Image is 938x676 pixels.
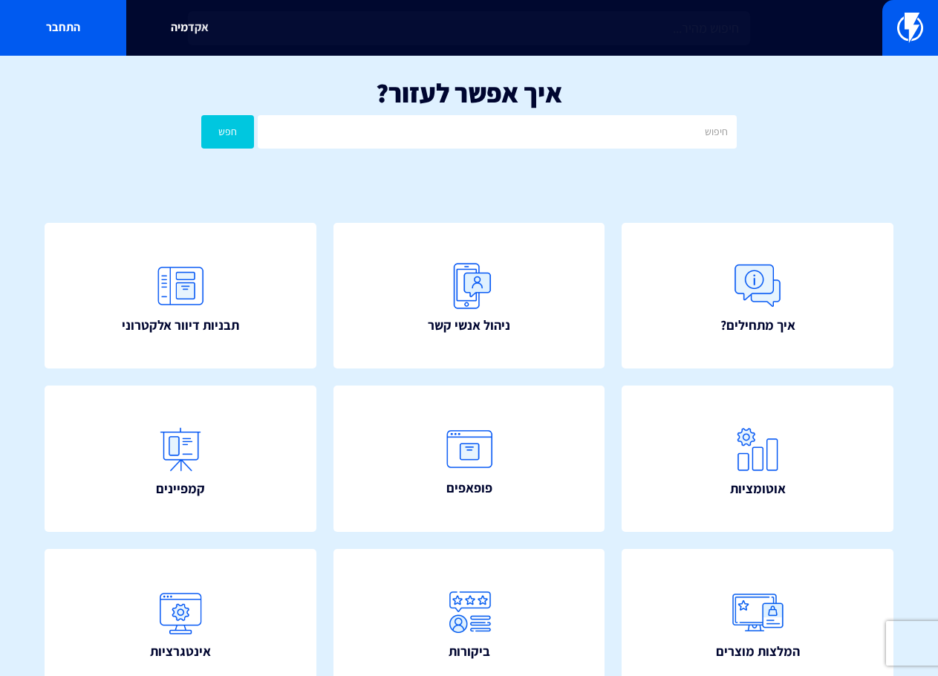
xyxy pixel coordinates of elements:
[45,223,316,369] a: תבניות דיוור אלקטרוני
[333,386,605,532] a: פופאפים
[449,642,490,661] span: ביקורות
[622,223,893,369] a: איך מתחילים?
[730,479,786,498] span: אוטומציות
[333,223,605,369] a: ניהול אנשי קשר
[45,386,316,532] a: קמפיינים
[122,316,239,335] span: תבניות דיוור אלקטרוני
[188,11,751,45] input: חיפוש מהיר...
[720,316,795,335] span: איך מתחילים?
[428,316,510,335] span: ניהול אנשי קשר
[622,386,893,532] a: אוטומציות
[201,115,255,149] button: חפש
[258,115,737,149] input: חיפוש
[150,642,211,661] span: אינטגרציות
[156,479,205,498] span: קמפיינים
[22,78,916,108] h1: איך אפשר לעזור?
[446,478,492,498] span: פופאפים
[716,642,800,661] span: המלצות מוצרים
